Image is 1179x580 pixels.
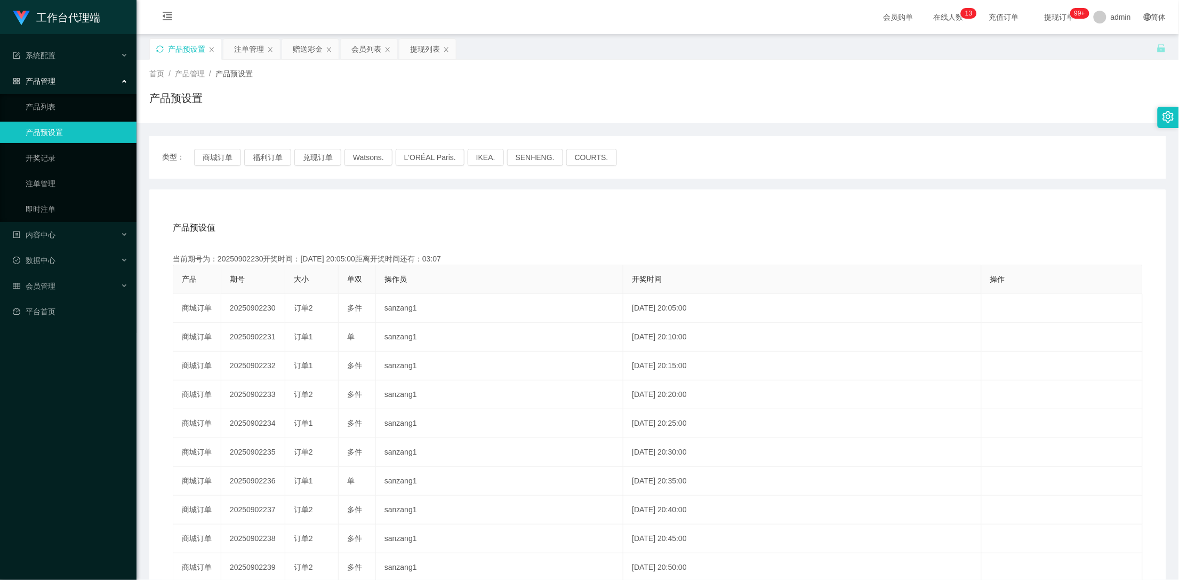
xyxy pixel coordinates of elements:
div: 产品预设置 [168,39,205,59]
i: 图标: check-circle-o [13,257,20,264]
td: sanzang1 [376,409,623,438]
p: 1 [965,8,969,19]
div: 赠送彩金 [293,39,323,59]
td: 商城订单 [173,525,221,553]
span: 大小 [294,275,309,283]
span: 订单2 [294,304,313,312]
i: 图标: close [267,46,274,53]
a: 产品列表 [26,96,128,117]
td: 20250902231 [221,323,285,352]
td: 20250902235 [221,438,285,467]
h1: 工作台代理端 [36,1,100,35]
span: 数据中心 [13,256,55,265]
td: 20250902233 [221,380,285,409]
span: 多件 [347,534,362,543]
span: 内容中心 [13,231,55,239]
i: 图标: form [13,52,20,59]
td: [DATE] 20:40:00 [623,496,981,525]
td: 商城订单 [173,352,221,380]
span: 多件 [347,304,362,312]
span: 产品预设值 [173,221,215,234]
span: 多件 [347,448,362,456]
td: 20250902237 [221,496,285,525]
td: sanzang1 [376,438,623,467]
i: 图标: setting [1162,111,1174,123]
span: 产品 [182,275,197,283]
span: 单 [347,332,355,341]
i: 图标: global [1144,13,1151,21]
p: 3 [969,8,973,19]
div: 当前期号为：20250902230开奖时间：[DATE] 20:05:00距离开奖时间还有：03:07 [173,253,1143,265]
i: 图标: close [208,46,215,53]
td: sanzang1 [376,496,623,525]
td: [DATE] 20:25:00 [623,409,981,438]
span: 期号 [230,275,245,283]
td: [DATE] 20:45:00 [623,525,981,553]
td: 20250902238 [221,525,285,553]
span: 多件 [347,563,362,571]
a: 注单管理 [26,173,128,194]
i: 图标: table [13,282,20,290]
a: 产品预设置 [26,122,128,143]
td: 商城订单 [173,496,221,525]
h1: 产品预设置 [149,90,203,106]
button: L'ORÉAL Paris. [396,149,464,166]
span: 单双 [347,275,362,283]
td: 商城订单 [173,294,221,323]
span: 订单2 [294,534,313,543]
td: 商城订单 [173,409,221,438]
td: [DATE] 20:20:00 [623,380,981,409]
td: sanzang1 [376,352,623,380]
i: 图标: sync [156,45,164,53]
i: 图标: close [326,46,332,53]
td: sanzang1 [376,294,623,323]
img: logo.9652507e.png [13,11,30,26]
span: 类型： [162,149,194,166]
span: 首页 [149,69,164,78]
span: 单 [347,476,355,485]
span: 订单2 [294,448,313,456]
button: Watsons. [344,149,392,166]
div: 会员列表 [351,39,381,59]
span: 会员管理 [13,282,55,290]
span: 多件 [347,419,362,427]
span: 产品管理 [13,77,55,85]
div: 注单管理 [234,39,264,59]
span: 订单1 [294,476,313,485]
button: 商城订单 [194,149,241,166]
td: 20250902234 [221,409,285,438]
span: 开奖时间 [632,275,662,283]
td: [DATE] 20:05:00 [623,294,981,323]
td: [DATE] 20:15:00 [623,352,981,380]
span: 操作 [990,275,1005,283]
sup: 13 [961,8,976,19]
td: sanzang1 [376,525,623,553]
td: sanzang1 [376,380,623,409]
a: 开奖记录 [26,147,128,169]
span: 提现订单 [1039,13,1080,21]
td: 20250902236 [221,467,285,496]
span: 操作员 [384,275,407,283]
i: 图标: profile [13,231,20,239]
span: 订单1 [294,332,313,341]
span: 订单2 [294,505,313,514]
button: 兑现订单 [294,149,341,166]
a: 图标: dashboard平台首页 [13,301,128,322]
span: 订单1 [294,419,313,427]
td: 商城订单 [173,467,221,496]
button: SENHENG. [507,149,563,166]
span: 订单1 [294,361,313,370]
td: sanzang1 [376,323,623,352]
td: [DATE] 20:35:00 [623,467,981,496]
span: 多件 [347,361,362,370]
span: 多件 [347,390,362,399]
td: sanzang1 [376,467,623,496]
span: / [169,69,171,78]
i: 图标: close [384,46,391,53]
span: 充值订单 [984,13,1024,21]
td: [DATE] 20:10:00 [623,323,981,352]
button: COURTS. [566,149,617,166]
span: 产品管理 [175,69,205,78]
td: 商城订单 [173,323,221,352]
i: 图标: appstore-o [13,77,20,85]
